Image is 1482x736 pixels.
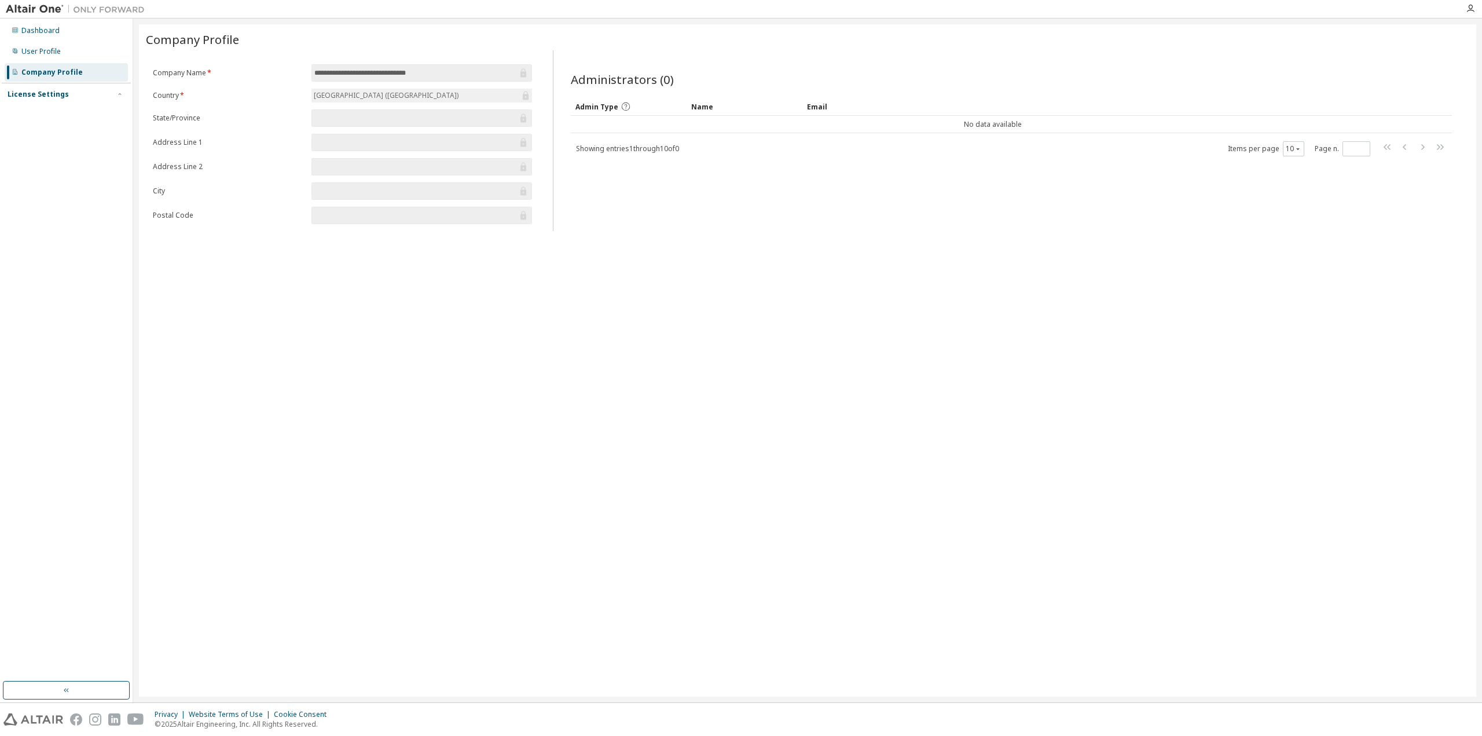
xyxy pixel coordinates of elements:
[3,713,63,726] img: altair_logo.svg
[311,89,532,102] div: [GEOGRAPHIC_DATA] ([GEOGRAPHIC_DATA])
[571,116,1415,133] td: No data available
[691,97,798,116] div: Name
[571,71,674,87] span: Administrators (0)
[6,3,151,15] img: Altair One
[274,710,333,719] div: Cookie Consent
[576,144,679,153] span: Showing entries 1 through 10 of 0
[127,713,144,726] img: youtube.svg
[153,211,305,220] label: Postal Code
[89,713,101,726] img: instagram.svg
[1228,141,1304,156] span: Items per page
[1286,144,1301,153] button: 10
[153,91,305,100] label: Country
[21,26,60,35] div: Dashboard
[153,138,305,147] label: Address Line 1
[575,102,618,112] span: Admin Type
[153,186,305,196] label: City
[155,710,189,719] div: Privacy
[312,89,460,102] div: [GEOGRAPHIC_DATA] ([GEOGRAPHIC_DATA])
[21,68,83,77] div: Company Profile
[155,719,333,729] p: © 2025 Altair Engineering, Inc. All Rights Reserved.
[70,713,82,726] img: facebook.svg
[108,713,120,726] img: linkedin.svg
[807,97,914,116] div: Email
[153,113,305,123] label: State/Province
[153,162,305,171] label: Address Line 2
[189,710,274,719] div: Website Terms of Use
[8,90,69,99] div: License Settings
[21,47,61,56] div: User Profile
[1315,141,1370,156] span: Page n.
[153,68,305,78] label: Company Name
[146,31,239,47] span: Company Profile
